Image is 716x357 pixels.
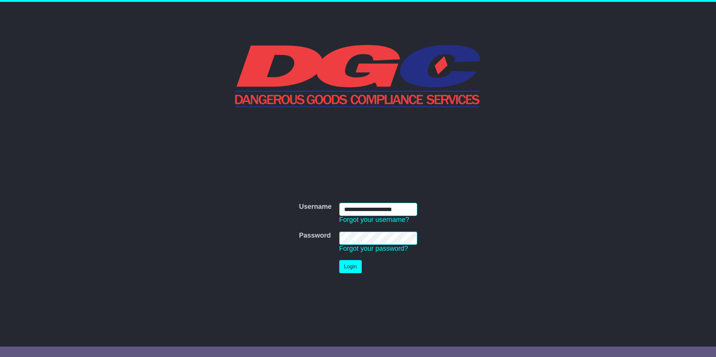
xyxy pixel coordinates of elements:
a: Forgot your username? [339,216,409,223]
img: DGC QLD [235,44,481,107]
button: Login [339,260,362,273]
label: Username [299,203,331,211]
label: Password [299,232,331,240]
a: Forgot your password? [339,245,408,252]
